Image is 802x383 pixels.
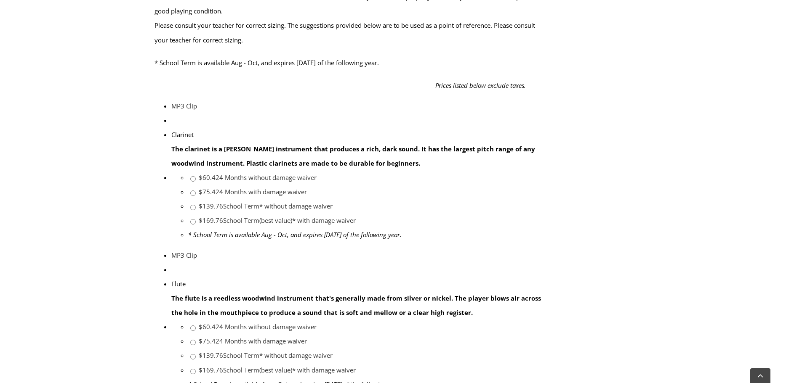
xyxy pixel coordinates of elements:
[171,127,545,142] div: Clarinet
[199,216,356,225] a: $169.76School Term(best value)* with damage waiver
[171,251,197,259] a: MP3 Clip
[199,202,333,210] a: $139.76School Term* without damage waiver
[199,351,333,359] a: $139.76School Term* without damage waiver
[171,277,545,291] div: Flute
[199,188,307,196] a: $75.424 Months with damage waiver
[199,188,219,196] span: $75.42
[199,202,223,210] span: $139.76
[199,173,219,182] span: $60.42
[155,55,545,70] p: * School Term is available Aug - Oct, and expires [DATE] of the following year.
[199,366,356,374] a: $169.76School Term(best value)* with damage waiver
[188,230,402,239] em: * School Term is available Aug - Oct, and expires [DATE] of the following year.
[155,18,545,47] p: Please consult your teacher for correct sizing. The suggestions provided below are to be used as ...
[171,102,197,110] a: MP3 Clip
[199,337,307,345] a: $75.424 Months with damage waiver
[171,294,541,317] strong: The flute is a reedless woodwind instrument that's generally made from silver or nickel. The play...
[171,145,535,167] strong: The clarinet is a [PERSON_NAME] instrument that produces a rich, dark sound. It has the largest p...
[199,322,219,331] span: $60.42
[199,173,317,182] a: $60.424 Months without damage waiver
[435,81,526,90] em: Prices listed below exclude taxes.
[199,337,219,345] span: $75.42
[199,351,223,359] span: $139.76
[199,216,223,225] span: $169.76
[199,366,223,374] span: $169.76
[199,322,317,331] a: $60.424 Months without damage waiver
